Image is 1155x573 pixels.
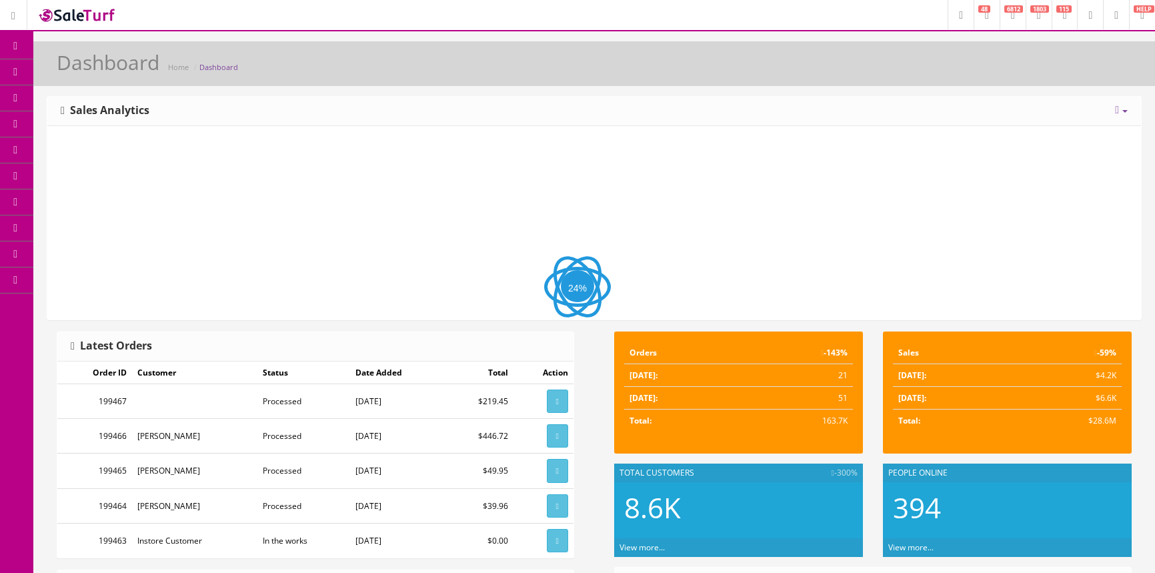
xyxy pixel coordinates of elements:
[898,392,926,404] strong: [DATE]:
[1134,5,1154,13] span: HELP
[630,415,652,426] strong: Total:
[883,464,1132,482] div: People Online
[445,488,513,523] td: $39.96
[350,523,445,558] td: [DATE]
[630,392,658,404] strong: [DATE]:
[37,6,117,24] img: SaleTurf
[199,62,238,72] a: Dashboard
[132,488,257,523] td: [PERSON_NAME]
[132,454,257,488] td: [PERSON_NAME]
[620,542,665,553] a: View more...
[624,342,740,364] td: Orders
[1056,5,1072,13] span: 115
[898,370,926,381] strong: [DATE]:
[1008,342,1122,364] td: -59%
[1008,387,1122,410] td: $6.6K
[57,51,159,73] h1: Dashboard
[898,415,920,426] strong: Total:
[132,419,257,454] td: [PERSON_NAME]
[445,384,513,419] td: $219.45
[57,384,132,419] td: 199467
[71,340,152,352] h3: Latest Orders
[350,362,445,384] td: Date Added
[614,464,863,482] div: Total Customers
[445,362,513,384] td: Total
[888,542,934,553] a: View more...
[893,492,1122,523] h2: 394
[168,62,189,72] a: Home
[740,387,853,410] td: 51
[132,362,257,384] td: Customer
[350,488,445,523] td: [DATE]
[350,384,445,419] td: [DATE]
[132,523,257,558] td: Instore Customer
[740,364,853,387] td: 21
[445,454,513,488] td: $49.95
[257,454,349,488] td: Processed
[257,523,349,558] td: In the works
[350,454,445,488] td: [DATE]
[257,362,349,384] td: Status
[1008,364,1122,387] td: $4.2K
[57,488,132,523] td: 199464
[445,523,513,558] td: $0.00
[257,488,349,523] td: Processed
[1004,5,1023,13] span: 6812
[61,105,149,117] h3: Sales Analytics
[257,384,349,419] td: Processed
[57,419,132,454] td: 199466
[57,362,132,384] td: Order ID
[630,370,658,381] strong: [DATE]:
[978,5,990,13] span: 48
[740,342,853,364] td: -143%
[1008,410,1122,432] td: $28.6M
[832,467,858,479] span: -300%
[257,419,349,454] td: Processed
[513,362,573,384] td: Action
[57,454,132,488] td: 199465
[740,410,853,432] td: 163.7K
[1030,5,1049,13] span: 1803
[57,523,132,558] td: 199463
[445,419,513,454] td: $446.72
[350,419,445,454] td: [DATE]
[893,342,1008,364] td: Sales
[624,492,853,523] h2: 8.6K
